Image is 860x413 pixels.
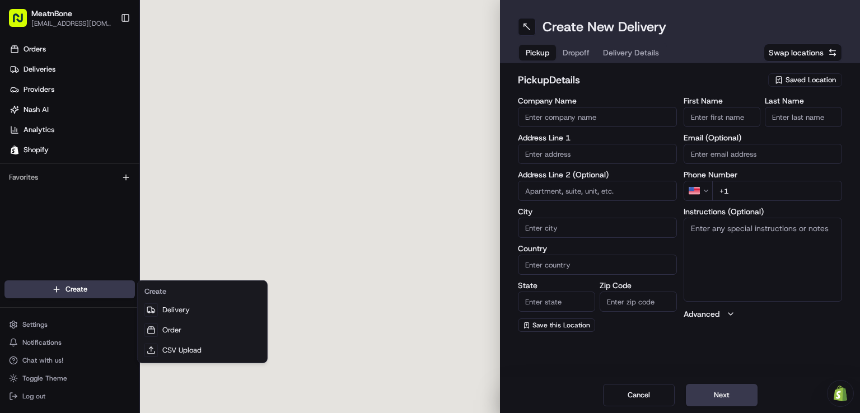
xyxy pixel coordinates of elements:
input: Enter country [518,255,677,275]
span: Settings [22,320,48,329]
img: Nash [11,11,34,34]
button: Start new chat [190,110,204,124]
p: Welcome 👋 [11,45,204,63]
span: Providers [24,85,54,95]
label: Address Line 1 [518,134,677,142]
img: Shopify logo [10,146,19,154]
input: Apartment, suite, unit, etc. [518,181,677,201]
h2: pickup Details [518,72,761,88]
button: Saved Location [768,72,842,88]
a: Order [140,320,265,340]
div: Start new chat [38,107,184,118]
input: Enter company name [518,107,677,127]
label: Company Name [518,97,677,105]
a: CSV Upload [140,340,265,360]
span: Log out [22,392,45,401]
input: Enter state [518,292,595,312]
label: Country [518,245,677,252]
span: Saved Location [786,75,836,85]
span: Orders [24,44,46,54]
span: Toggle Theme [22,374,67,383]
button: Next [686,384,758,406]
label: Advanced [684,308,719,320]
span: Dropoff [563,47,590,58]
label: Phone Number [684,171,843,179]
label: Address Line 2 (Optional) [518,171,677,179]
input: Enter first name [684,107,761,127]
input: Enter zip code [600,292,677,312]
label: Instructions (Optional) [684,208,843,215]
button: Save this Location [518,318,595,332]
input: Enter email address [684,144,843,164]
a: Delivery [140,300,265,320]
div: We're available if you need us! [38,118,142,127]
span: Nash AI [24,105,49,115]
button: Advanced [684,308,843,320]
span: Delivery Details [603,47,659,58]
span: Pylon [111,190,135,198]
a: Powered byPylon [79,189,135,198]
span: Chat with us! [22,356,63,365]
button: Cancel [603,384,675,406]
label: First Name [684,97,761,105]
span: Notifications [22,338,62,347]
h1: Create New Delivery [543,18,666,36]
label: Email (Optional) [684,134,843,142]
input: Enter address [518,144,677,164]
input: Clear [29,72,185,84]
span: Save this Location [532,321,590,330]
input: Enter phone number [712,181,843,201]
div: Favorites [4,168,135,186]
span: MeatnBone [31,8,72,19]
button: Swap locations [764,44,842,62]
span: Analytics [24,125,54,135]
span: Deliveries [24,64,55,74]
input: Enter last name [765,107,842,127]
span: Knowledge Base [22,162,86,173]
label: Last Name [765,97,842,105]
label: State [518,281,595,289]
div: 📗 [11,163,20,172]
span: Pickup [526,47,549,58]
a: 📗Knowledge Base [7,158,90,178]
span: Create [66,284,87,294]
span: API Documentation [106,162,180,173]
label: Zip Code [600,281,677,289]
div: 💻 [95,163,104,172]
div: Create [140,283,265,300]
img: 1736555255976-a54dd68f-1ca7-489b-9aae-adbdc363a1c4 [11,107,31,127]
span: [EMAIL_ADDRESS][DOMAIN_NAME] [31,19,111,28]
a: 💻API Documentation [90,158,184,178]
input: Enter city [518,218,677,238]
label: City [518,208,677,215]
span: Shopify [24,145,49,155]
span: Swap locations [769,47,824,58]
